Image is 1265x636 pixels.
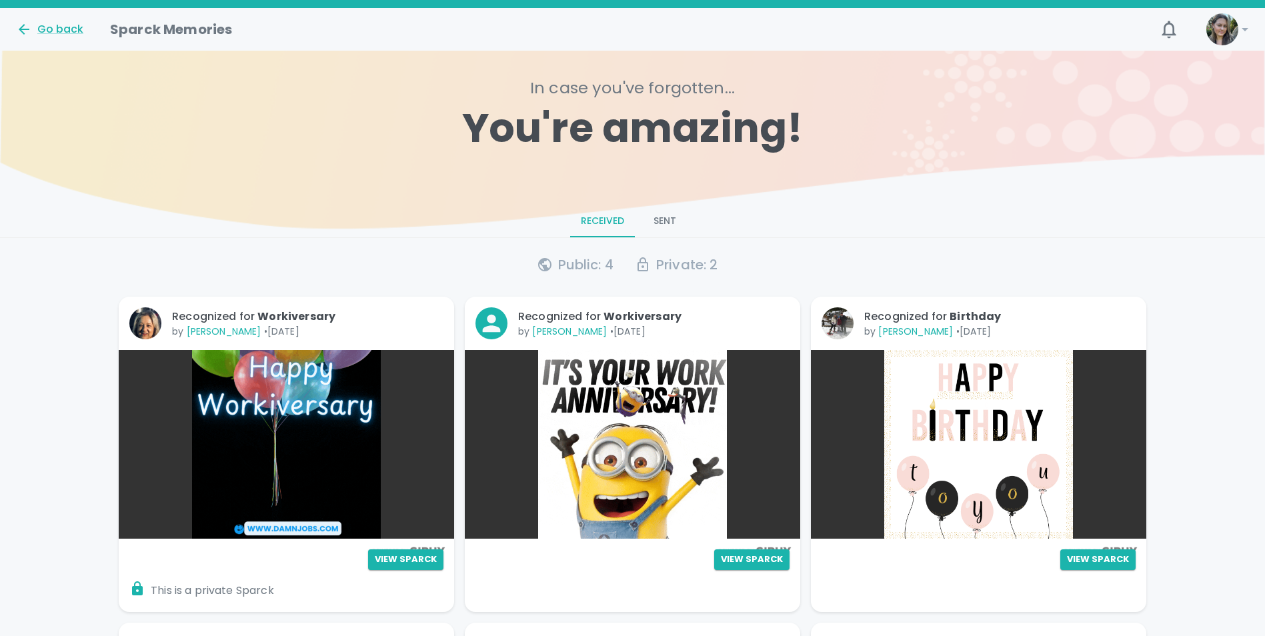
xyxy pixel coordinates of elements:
span: Workiversary [257,309,335,324]
span: This is a private Sparck [129,581,274,601]
button: Received [570,205,635,237]
img: Picture of Mackenzie [1206,13,1238,45]
button: View Sparck [1060,549,1136,570]
h1: Sparck Memories [110,19,232,40]
img: Picture of Monica Loncich [129,307,161,339]
a: [PERSON_NAME] [532,325,607,338]
img: aBdynNoIroNBE81ztM [465,350,800,539]
div: Private : 2 [635,254,718,275]
a: [PERSON_NAME] [878,325,953,338]
p: Recognized for [518,309,790,325]
button: View Sparck [714,549,790,570]
span: Birthday [950,309,1001,324]
button: Sent [635,205,695,237]
img: Powered by GIPHY [715,547,795,555]
img: 6G3i52sHLM60lFUfr6 [119,350,454,539]
img: Picture of Tania Roybal [822,307,854,339]
button: View Sparck [368,549,443,570]
p: by • [DATE] [518,325,790,338]
p: Recognized for [864,309,1136,325]
img: n5pOCHGhFa9GsVlzKm [811,350,1146,539]
button: Go back [16,21,83,37]
div: Public : 4 [537,254,613,275]
p: by • [DATE] [172,325,443,338]
p: Recognized for [172,309,443,325]
img: Powered by GIPHY [369,547,449,555]
p: by • [DATE] [864,325,1136,338]
img: Powered by GIPHY [1061,547,1141,555]
a: [PERSON_NAME] [187,325,261,338]
span: Workiversary [603,309,682,324]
